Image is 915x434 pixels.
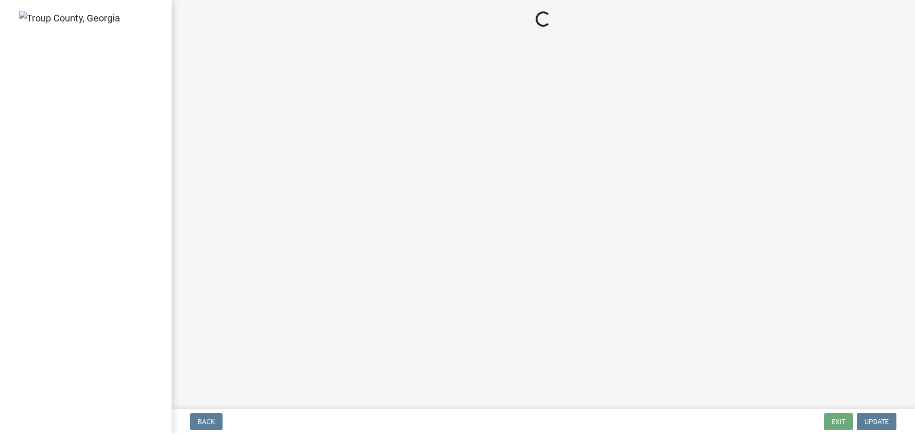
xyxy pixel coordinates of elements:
[19,11,120,25] img: Troup County, Georgia
[864,418,889,425] span: Update
[190,413,223,430] button: Back
[198,418,215,425] span: Back
[857,413,896,430] button: Update
[824,413,853,430] button: Exit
